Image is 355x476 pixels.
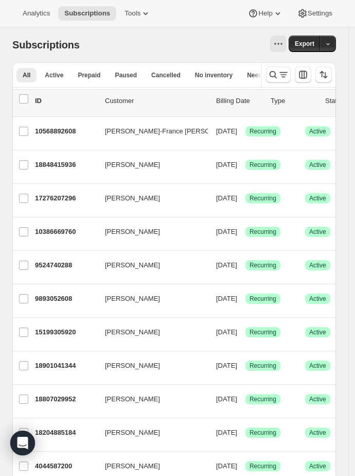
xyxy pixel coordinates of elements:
[250,295,276,303] span: Recurring
[99,157,202,173] button: [PERSON_NAME]
[105,160,160,170] span: [PERSON_NAME]
[78,71,100,79] span: Prepaid
[35,193,97,203] p: 17276207296
[99,391,202,407] button: [PERSON_NAME]
[309,295,326,303] span: Active
[271,96,317,106] div: Type
[195,71,233,79] span: No inventory
[99,224,202,240] button: [PERSON_NAME]
[99,324,202,341] button: [PERSON_NAME]
[16,6,56,21] button: Analytics
[105,294,160,304] span: [PERSON_NAME]
[216,96,262,106] p: Billing Date
[105,327,160,337] span: [PERSON_NAME]
[250,362,276,370] span: Recurring
[250,429,276,437] span: Recurring
[308,9,332,18] span: Settings
[309,362,326,370] span: Active
[151,71,181,79] span: Cancelled
[105,96,208,106] p: Customer
[35,461,97,471] p: 4044587200
[216,395,237,403] span: [DATE]
[105,126,240,137] span: [PERSON_NAME]-France [PERSON_NAME]
[216,429,237,436] span: [DATE]
[99,123,202,140] button: [PERSON_NAME]-France [PERSON_NAME]
[99,424,202,441] button: [PERSON_NAME]
[247,71,289,79] span: Needs Review
[309,462,326,470] span: Active
[216,295,237,302] span: [DATE]
[35,327,97,337] p: 15199305920
[58,6,116,21] button: Subscriptions
[12,39,80,50] span: Subscriptions
[115,71,137,79] span: Paused
[35,361,97,371] p: 18901041344
[289,36,321,52] button: Export
[35,160,97,170] p: 18848415936
[23,9,50,18] span: Analytics
[99,257,202,274] button: [PERSON_NAME]
[216,194,237,202] span: [DATE]
[99,358,202,374] button: [PERSON_NAME]
[250,395,276,403] span: Recurring
[99,190,202,207] button: [PERSON_NAME]
[250,261,276,269] span: Recurring
[309,261,326,269] span: Active
[105,461,160,471] span: [PERSON_NAME]
[105,260,160,270] span: [PERSON_NAME]
[105,394,160,404] span: [PERSON_NAME]
[45,71,63,79] span: Active
[242,6,289,21] button: Help
[309,127,326,135] span: Active
[216,328,237,336] span: [DATE]
[118,6,157,21] button: Tools
[309,161,326,169] span: Active
[250,328,276,336] span: Recurring
[35,294,97,304] p: 9893052608
[309,395,326,403] span: Active
[35,126,97,137] p: 10568892608
[99,291,202,307] button: [PERSON_NAME]
[250,127,276,135] span: Recurring
[216,362,237,369] span: [DATE]
[35,428,97,438] p: 18204885184
[105,361,160,371] span: [PERSON_NAME]
[250,462,276,470] span: Recurring
[309,328,326,336] span: Active
[35,394,97,404] p: 18807029952
[315,66,332,83] button: Sort the results
[105,193,160,203] span: [PERSON_NAME]
[216,462,237,470] span: [DATE]
[309,194,326,202] span: Active
[10,431,35,455] div: Open Intercom Messenger
[291,6,339,21] button: Settings
[35,96,97,106] p: ID
[35,260,97,270] p: 9524740288
[309,228,326,236] span: Active
[125,9,140,18] span: Tools
[64,9,110,18] span: Subscriptions
[266,66,291,83] button: Search and filter results
[295,40,314,48] span: Export
[216,228,237,235] span: [DATE]
[250,228,276,236] span: Recurring
[216,261,237,269] span: [DATE]
[105,428,160,438] span: [PERSON_NAME]
[295,66,311,83] button: Customize table column order and visibility
[99,458,202,474] button: [PERSON_NAME]
[250,194,276,202] span: Recurring
[105,227,160,237] span: [PERSON_NAME]
[216,161,237,168] span: [DATE]
[309,429,326,437] span: Active
[258,9,272,18] span: Help
[216,127,237,135] span: [DATE]
[250,161,276,169] span: Recurring
[23,71,30,79] span: All
[270,36,287,52] button: View actions for Subscriptions
[35,227,97,237] p: 10386669760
